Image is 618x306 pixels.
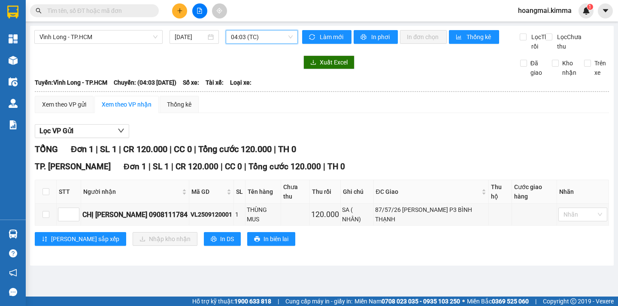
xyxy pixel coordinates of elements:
td: VL2509120001 [189,204,234,226]
span: bar-chart [456,34,463,41]
span: ⚪️ [462,300,465,303]
span: | [221,162,223,171]
img: warehouse-icon [9,99,18,108]
span: Người nhận [83,187,180,196]
span: [PERSON_NAME] sắp xếp [51,234,119,244]
span: question-circle [9,249,17,257]
button: syncLàm mới [302,30,351,44]
span: plus [177,8,183,14]
span: sort-ascending [42,236,48,243]
span: Tổng cước 120.000 [248,162,321,171]
span: Lọc VP Gửi [39,125,73,136]
span: caret-down [602,7,609,15]
b: Tuyến: Vĩnh Long - TP.HCM [35,79,107,86]
span: Kho nhận [559,58,580,77]
span: Hỗ trợ kỹ thuật: [192,297,271,306]
span: | [278,297,279,306]
div: Xem theo VP nhận [102,100,151,109]
span: file-add [197,8,203,14]
span: | [244,162,246,171]
span: | [194,144,196,154]
img: warehouse-icon [9,229,18,239]
span: download [310,59,316,66]
span: aim [216,8,222,14]
button: In đơn chọn [400,30,447,44]
span: Vĩnh Long - TP.HCM [39,31,158,43]
span: | [170,144,172,154]
span: In biên lai [264,234,288,244]
span: SL 1 [153,162,169,171]
img: warehouse-icon [9,56,18,65]
span: | [535,297,536,306]
img: warehouse-icon [9,77,18,86]
strong: 0708 023 035 - 0935 103 250 [382,298,460,305]
div: Thống kê [167,100,191,109]
th: Thu hộ [489,180,512,204]
strong: 0369 525 060 [492,298,529,305]
span: CR 120.000 [123,144,167,154]
span: CC 0 [174,144,192,154]
input: 12/09/2025 [175,32,206,42]
span: search [36,8,42,14]
th: Cước giao hàng [512,180,557,204]
span: printer [360,34,368,41]
th: Chưa thu [281,180,310,204]
th: Tên hàng [245,180,281,204]
div: SA ( NHÂN) [342,205,372,224]
span: 04:03 (TC) [231,31,293,43]
div: 1 [235,210,244,219]
span: Đã giao [527,58,545,77]
button: downloadXuất Excel [303,55,354,69]
button: printerIn biên lai [247,232,295,246]
span: | [323,162,325,171]
img: solution-icon [9,120,18,129]
th: SL [234,180,245,204]
span: TỔNG [35,144,58,154]
button: bar-chartThống kê [449,30,499,44]
button: aim [212,3,227,18]
span: Làm mới [320,32,345,42]
div: CHỊ [PERSON_NAME] 0908111784 [82,209,188,220]
span: Chuyến: (04:03 [DATE]) [114,78,176,87]
th: STT [57,180,81,204]
span: | [96,144,98,154]
span: Thống kê [467,32,492,42]
span: copyright [570,298,576,304]
img: dashboard-icon [9,34,18,43]
button: printerIn DS [204,232,241,246]
span: Cung cấp máy in - giấy in: [285,297,352,306]
span: SL 1 [100,144,117,154]
span: Miền Nam [354,297,460,306]
span: Số xe: [183,78,199,87]
span: Trên xe [591,58,609,77]
div: 120.000 [311,208,339,220]
span: In phơi [371,32,391,42]
span: Lọc Chưa thu [554,32,584,51]
span: Miền Bắc [467,297,529,306]
span: sync [309,34,316,41]
span: In DS [220,234,234,244]
span: printer [254,236,260,243]
th: Thu rồi [310,180,341,204]
button: printerIn phơi [354,30,398,44]
span: Loại xe: [230,78,251,87]
span: | [119,144,121,154]
span: ĐC Giao [376,187,480,196]
strong: 1900 633 818 [234,298,271,305]
input: Tìm tên, số ĐT hoặc mã đơn [47,6,148,15]
span: Tài xế: [206,78,224,87]
span: printer [211,236,217,243]
div: Xem theo VP gửi [42,100,86,109]
span: | [274,144,276,154]
th: Ghi chú [341,180,374,204]
span: Đơn 1 [124,162,146,171]
button: plus [172,3,187,18]
span: Xuất Excel [320,58,348,67]
span: | [148,162,151,171]
span: down [118,127,124,134]
span: Mã GD [191,187,225,196]
div: 87/57/26 [PERSON_NAME] P3 BÌNH THẠNH [375,205,487,224]
span: Đơn 1 [71,144,94,154]
span: | [171,162,173,171]
sup: 1 [587,4,593,10]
